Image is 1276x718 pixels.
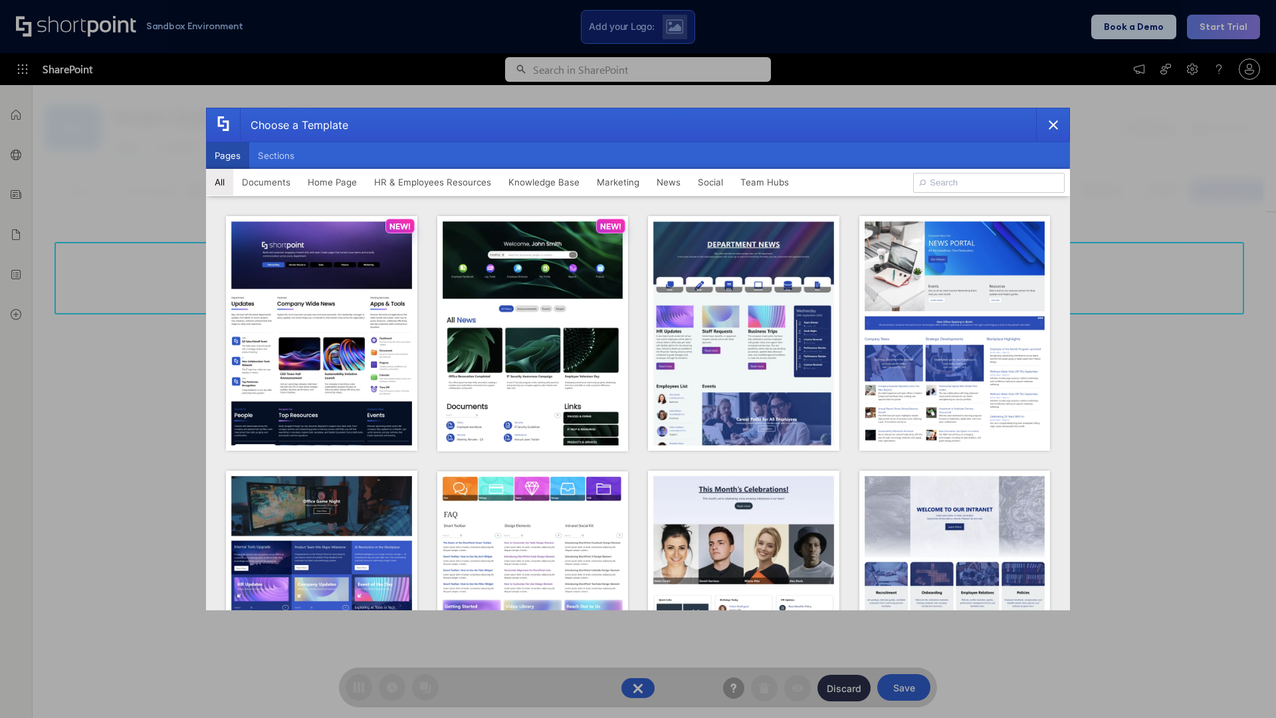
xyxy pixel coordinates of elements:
p: NEW! [600,221,621,231]
button: Documents [233,169,299,195]
button: Sections [249,142,303,169]
iframe: Chat Widget [1210,654,1276,718]
div: Choose a Template [240,108,348,142]
p: NEW! [389,221,411,231]
button: All [206,169,233,195]
button: Team Hubs [732,169,797,195]
button: Pages [206,142,249,169]
input: Search [913,173,1065,193]
button: Home Page [299,169,366,195]
div: template selector [206,108,1070,610]
button: Marketing [588,169,648,195]
button: HR & Employees Resources [366,169,500,195]
button: News [648,169,689,195]
button: Knowledge Base [500,169,588,195]
button: Social [689,169,732,195]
